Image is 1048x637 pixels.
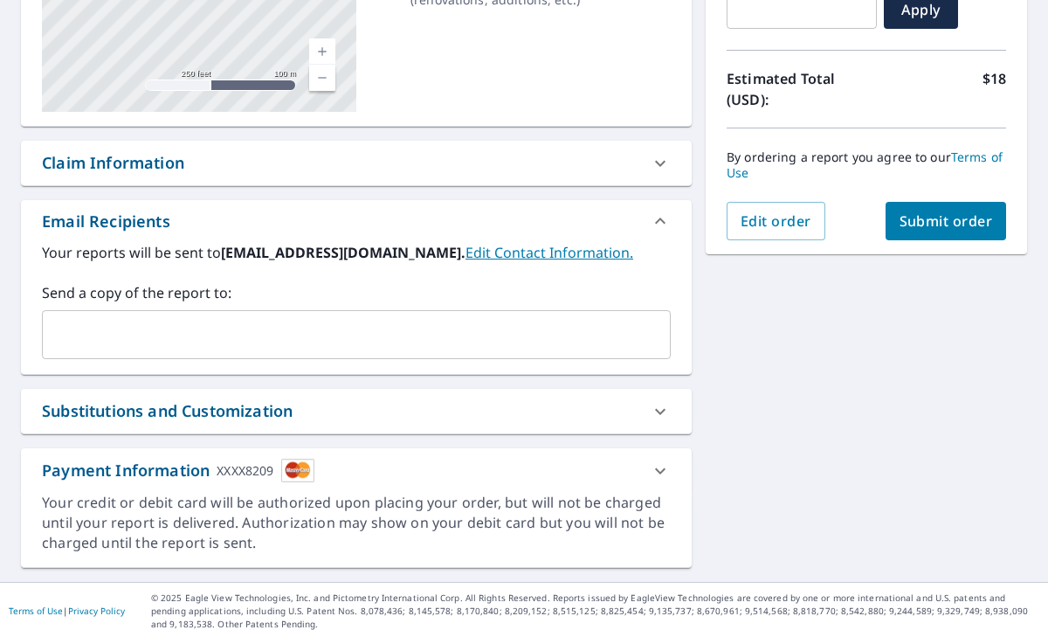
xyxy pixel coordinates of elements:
a: Current Level 17, Zoom Out [309,65,335,91]
button: Submit order [886,202,1007,240]
div: Claim Information [42,151,184,175]
div: XXXX8209 [217,459,273,482]
p: $18 [982,68,1006,110]
label: Send a copy of the report to: [42,282,671,303]
a: Privacy Policy [68,605,125,617]
div: Payment Information [42,459,314,482]
div: Substitutions and Customization [21,389,692,433]
a: Terms of Use [727,149,1003,181]
label: Your reports will be sent to [42,242,671,263]
button: Edit order [727,202,825,240]
b: [EMAIL_ADDRESS][DOMAIN_NAME]. [221,243,465,262]
div: Payment InformationXXXX8209cardImage [21,448,692,493]
a: EditContactInfo [465,243,633,262]
div: Email Recipients [21,200,692,242]
div: Substitutions and Customization [42,399,293,423]
p: © 2025 Eagle View Technologies, Inc. and Pictometry International Corp. All Rights Reserved. Repo... [151,592,1039,631]
a: Terms of Use [9,605,63,617]
p: By ordering a report you agree to our [727,149,1006,181]
span: Edit order [741,211,811,231]
div: Claim Information [21,141,692,185]
p: Estimated Total (USD): [727,68,866,110]
div: Email Recipients [42,210,170,233]
div: Your credit or debit card will be authorized upon placing your order, but will not be charged unt... [42,493,671,553]
p: | [9,606,125,616]
a: Current Level 17, Zoom In [309,38,335,65]
img: cardImage [281,459,314,482]
span: Submit order [900,211,993,231]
